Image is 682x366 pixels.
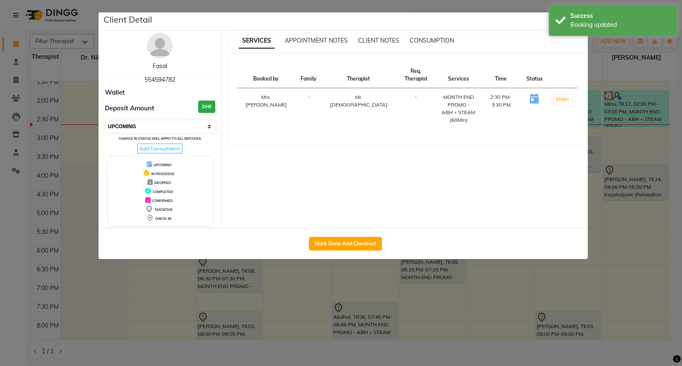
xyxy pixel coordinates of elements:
[105,88,125,98] span: Wallet
[480,88,521,130] td: 2:30 PM-3:30 PM
[295,88,322,130] td: -
[155,216,171,221] span: CHECK-IN
[152,199,173,203] span: CONFIRMED
[570,12,670,20] div: Success
[322,62,395,88] th: Therapist
[480,62,521,88] th: Time
[105,104,154,113] span: Deposit Amount
[521,62,548,88] th: Status
[330,94,387,108] span: Mr. [DEMOGRAPHIC_DATA]
[153,163,172,167] span: UPCOMING
[154,207,173,212] span: TENTATIVE
[154,181,171,185] span: DROPPED
[137,144,182,153] span: Add Consultation
[436,62,481,88] th: Services
[147,33,173,58] img: avatar
[442,93,476,124] div: MONTH END PROMO - ABH + STEAM (60Min)
[395,88,436,130] td: -
[570,20,670,29] div: Booking updated
[410,37,454,44] span: CONSUMPTION
[285,37,348,44] span: APPOINTMENT NOTES
[309,237,382,251] button: Mark Done And Checkout
[395,62,436,88] th: Req. Therapist
[153,190,173,194] span: COMPLETED
[144,76,175,84] span: 554594782
[554,94,571,105] button: START
[358,37,399,44] span: CLIENT NOTES
[118,136,202,141] small: Change in status will apply to all services.
[295,62,322,88] th: Family
[237,62,296,88] th: Booked by
[198,101,215,113] h3: DH0
[104,13,152,26] h5: Client Detail
[151,172,174,176] span: IN PROGRESS
[237,88,296,130] td: Mrs. [PERSON_NAME]
[153,62,167,70] a: Fasal
[239,33,275,49] span: SERVICES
